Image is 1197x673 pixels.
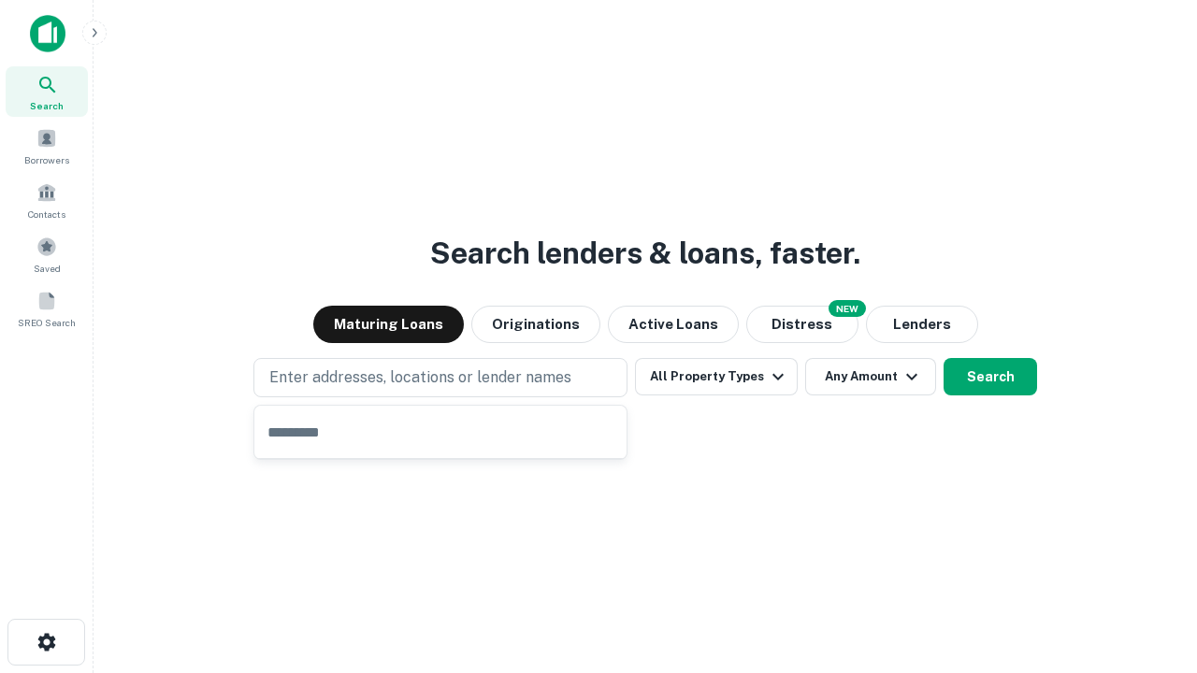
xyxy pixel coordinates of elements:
button: Originations [471,306,600,343]
span: SREO Search [18,315,76,330]
button: Lenders [866,306,978,343]
span: Borrowers [24,152,69,167]
p: Enter addresses, locations or lender names [269,366,571,389]
iframe: Chat Widget [1103,523,1197,613]
button: Maturing Loans [313,306,464,343]
a: Contacts [6,175,88,225]
h3: Search lenders & loans, faster. [430,231,860,276]
div: NEW [829,300,866,317]
button: Any Amount [805,358,936,395]
a: Search [6,66,88,117]
button: All Property Types [635,358,798,395]
button: Search distressed loans with lien and other non-mortgage details. [746,306,858,343]
a: Borrowers [6,121,88,171]
img: capitalize-icon.png [30,15,65,52]
button: Search [944,358,1037,395]
span: Contacts [28,207,65,222]
a: Saved [6,229,88,279]
button: Active Loans [608,306,739,343]
span: Search [30,98,64,113]
button: Enter addresses, locations or lender names [253,358,627,397]
span: Saved [34,261,61,276]
a: SREO Search [6,283,88,334]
